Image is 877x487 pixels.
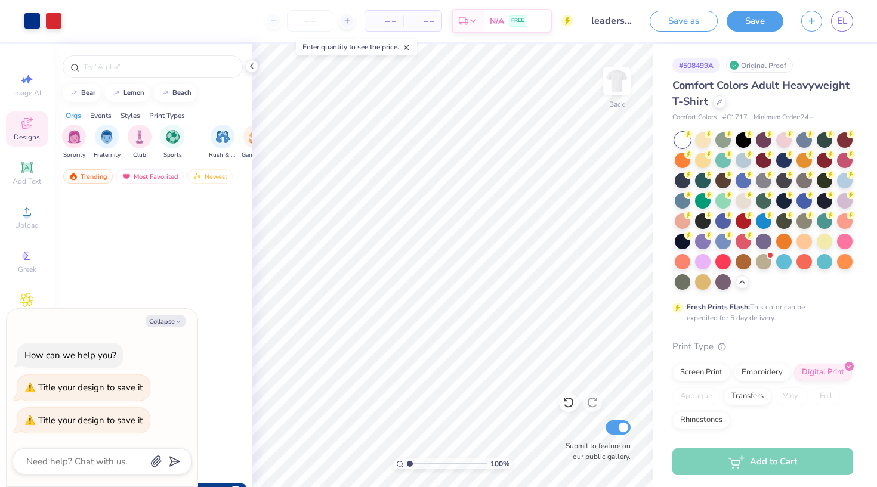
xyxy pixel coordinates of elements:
[687,302,750,312] strong: Fresh Prints Flash:
[69,89,79,97] img: trend_line.gif
[90,110,112,121] div: Events
[216,130,230,144] img: Rush & Bid Image
[146,315,186,327] button: Collapse
[209,151,236,160] span: Rush & Bid
[116,169,184,184] div: Most Favorited
[724,387,771,405] div: Transfers
[94,151,121,160] span: Fraternity
[209,125,236,160] button: filter button
[166,130,180,144] img: Sports Image
[672,58,720,73] div: # 508499A
[69,172,78,181] img: trending.gif
[242,151,269,160] span: Game Day
[66,110,81,121] div: Orgs
[193,172,202,181] img: Newest.gif
[81,89,95,96] div: bear
[94,125,121,160] div: filter for Fraternity
[160,125,184,160] button: filter button
[490,458,509,469] span: 100 %
[67,130,81,144] img: Sorority Image
[605,69,629,93] img: Back
[133,151,146,160] span: Club
[734,364,790,381] div: Embroidery
[13,176,41,186] span: Add Text
[372,15,396,27] span: – –
[296,39,417,55] div: Enter quantity to see the price.
[754,113,813,123] span: Minimum Order: 24 +
[63,84,101,102] button: bear
[128,125,152,160] button: filter button
[122,172,131,181] img: most_fav.gif
[38,381,143,393] div: Title your design to save it
[123,89,144,96] div: lemon
[490,15,504,27] span: N/A
[727,11,783,32] button: Save
[14,132,40,142] span: Designs
[15,221,39,230] span: Upload
[209,125,236,160] div: filter for Rush & Bid
[775,387,808,405] div: Vinyl
[672,387,720,405] div: Applique
[794,364,852,381] div: Digital Print
[242,125,269,160] button: filter button
[609,99,625,110] div: Back
[100,130,113,144] img: Fraternity Image
[62,125,86,160] button: filter button
[13,88,41,98] span: Image AI
[672,340,853,353] div: Print Type
[726,58,793,73] div: Original Proof
[149,110,185,121] div: Print Types
[160,89,170,97] img: trend_line.gif
[672,78,850,108] span: Comfort Colors Adult Heavyweight T-Shirt
[82,61,235,73] input: Try "Alpha"
[672,113,717,123] span: Comfort Colors
[287,10,333,32] input: – –
[63,169,113,184] div: Trending
[6,309,48,328] span: Clipart & logos
[38,414,143,426] div: Title your design to save it
[163,151,182,160] span: Sports
[672,364,730,381] div: Screen Print
[650,11,718,32] button: Save as
[112,89,121,97] img: trend_line.gif
[249,130,263,144] img: Game Day Image
[18,265,36,274] span: Greek
[63,151,85,160] span: Sorority
[187,169,233,184] div: Newest
[672,411,730,429] div: Rhinestones
[722,113,748,123] span: # C1717
[812,387,840,405] div: Foil
[559,441,631,462] label: Submit to feature on our public gallery.
[582,9,641,33] input: Untitled Design
[128,125,152,160] div: filter for Club
[62,125,86,160] div: filter for Sorority
[242,125,269,160] div: filter for Game Day
[105,84,150,102] button: lemon
[837,14,847,28] span: EL
[24,349,116,361] div: How can we help you?
[687,302,833,323] div: This color can be expedited for 5 day delivery.
[511,17,524,25] span: FREE
[133,130,146,144] img: Club Image
[94,125,121,160] button: filter button
[410,15,434,27] span: – –
[160,125,184,160] div: filter for Sports
[172,89,192,96] div: beach
[154,84,197,102] button: beach
[121,110,140,121] div: Styles
[831,11,853,32] a: EL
